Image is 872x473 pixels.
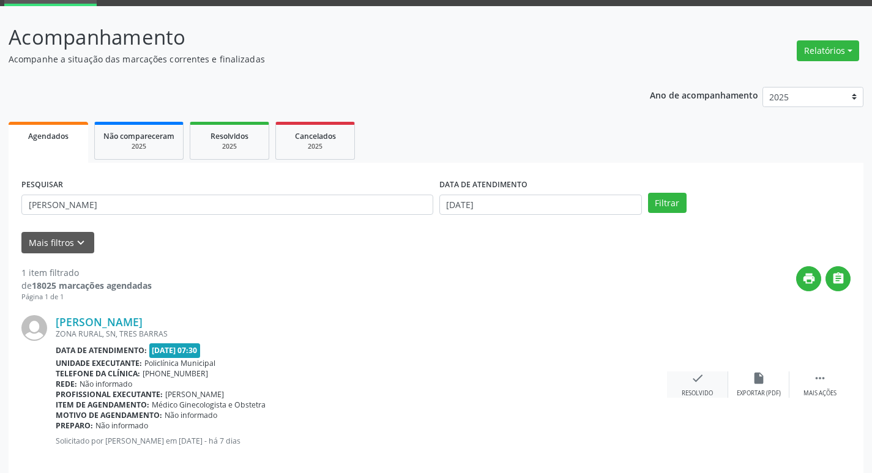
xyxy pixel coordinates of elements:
div: 2025 [285,142,346,151]
button: print [796,266,821,291]
p: Acompanhe a situação das marcações correntes e finalizadas [9,53,607,65]
span: Cancelados [295,131,336,141]
span: Policlínica Municipal [144,358,215,368]
strong: 18025 marcações agendadas [32,280,152,291]
i:  [832,272,845,285]
span: Não informado [165,410,217,420]
div: Mais ações [803,389,837,398]
b: Data de atendimento: [56,345,147,356]
div: Resolvido [682,389,713,398]
b: Unidade executante: [56,358,142,368]
b: Motivo de agendamento: [56,410,162,420]
a: [PERSON_NAME] [56,315,143,329]
b: Item de agendamento: [56,400,149,410]
b: Profissional executante: [56,389,163,400]
label: PESQUISAR [21,176,63,195]
span: Não informado [95,420,148,431]
div: 2025 [199,142,260,151]
p: Acompanhamento [9,22,607,53]
i: check [691,371,704,385]
span: Não informado [80,379,132,389]
span: [PERSON_NAME] [165,389,224,400]
b: Preparo: [56,420,93,431]
i: print [802,272,816,285]
div: ZONA RURAL, SN, TRES BARRAS [56,329,667,339]
div: 2025 [103,142,174,151]
span: Resolvidos [211,131,248,141]
div: Página 1 de 1 [21,292,152,302]
p: Solicitado por [PERSON_NAME] em [DATE] - há 7 dias [56,436,667,446]
p: Ano de acompanhamento [650,87,758,102]
i:  [813,371,827,385]
img: img [21,315,47,341]
b: Telefone da clínica: [56,368,140,379]
i: keyboard_arrow_down [74,236,88,250]
div: Exportar (PDF) [737,389,781,398]
button: Mais filtroskeyboard_arrow_down [21,232,94,253]
button: Filtrar [648,193,687,214]
span: Médico Ginecologista e Obstetra [152,400,266,410]
i: insert_drive_file [752,371,766,385]
div: 1 item filtrado [21,266,152,279]
span: [PHONE_NUMBER] [143,368,208,379]
button:  [825,266,851,291]
input: Nome, CNS [21,195,433,215]
button: Relatórios [797,40,859,61]
b: Rede: [56,379,77,389]
span: [DATE] 07:30 [149,343,201,357]
span: Agendados [28,131,69,141]
label: DATA DE ATENDIMENTO [439,176,527,195]
input: Selecione um intervalo [439,195,642,215]
span: Não compareceram [103,131,174,141]
div: de [21,279,152,292]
